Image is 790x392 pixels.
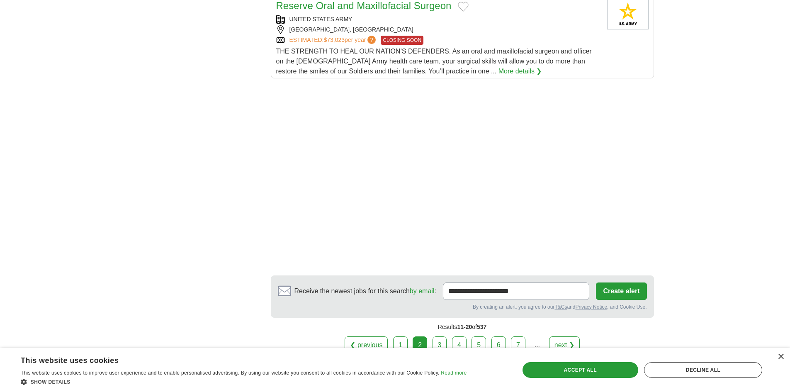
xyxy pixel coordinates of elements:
[472,336,486,354] a: 5
[778,354,784,360] div: Close
[271,318,654,336] div: Results of
[367,36,376,44] span: ?
[21,353,446,365] div: This website uses cookies
[21,377,467,386] div: Show details
[289,16,352,22] a: UNITED STATES ARMY
[345,336,388,354] a: ❮ previous
[457,324,472,330] span: 11-20
[458,2,469,12] button: Add to favorite jobs
[498,66,542,76] a: More details ❯
[644,362,762,378] div: Decline all
[549,336,580,354] a: next ❯
[393,336,408,354] a: 1
[410,287,435,295] a: by email
[289,36,378,45] a: ESTIMATED:$73,023per year?
[323,37,345,43] span: $73,023
[278,303,647,311] div: By creating an alert, you agree to our and , and Cookie Use.
[523,362,638,378] div: Accept all
[381,36,423,45] span: CLOSING SOON
[596,282,647,300] button: Create alert
[276,48,592,75] span: THE STRENGTH TO HEAL OUR NATION’S DEFENDERS. As an oral and maxillofacial surgeon and officer on ...
[276,25,600,34] div: [GEOGRAPHIC_DATA], [GEOGRAPHIC_DATA]
[452,336,467,354] a: 4
[294,286,436,296] span: Receive the newest jobs for this search :
[511,336,525,354] a: 7
[271,85,654,269] iframe: Ads by Google
[575,304,607,310] a: Privacy Notice
[554,304,567,310] a: T&Cs
[21,370,440,376] span: This website uses cookies to improve user experience and to enable personalised advertising. By u...
[413,336,427,354] div: 2
[477,324,486,330] span: 537
[441,370,467,376] a: Read more, opens a new window
[433,336,447,354] a: 3
[31,379,70,385] span: Show details
[491,336,506,354] a: 6
[529,337,545,353] div: ...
